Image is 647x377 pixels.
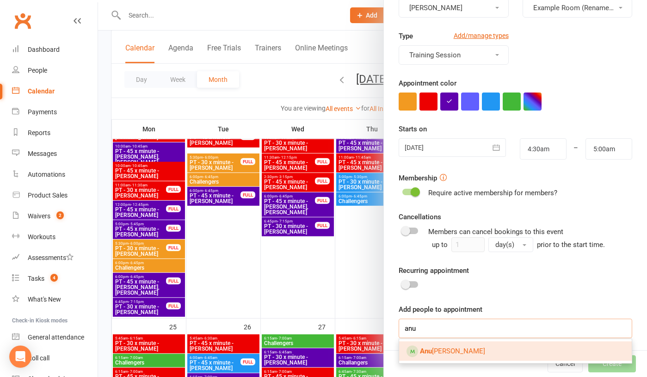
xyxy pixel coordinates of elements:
a: What's New [12,289,98,310]
div: Calendar [28,87,55,95]
span: [PERSON_NAME] [409,4,462,12]
span: day(s) [495,241,514,249]
button: Cancel [548,356,583,372]
a: Automations [12,164,98,185]
div: Automations [28,171,65,178]
span: [PERSON_NAME] [420,347,485,355]
div: Tasks [28,275,44,282]
a: General attendance kiosk mode [12,327,98,348]
span: Training Session [409,51,461,59]
a: Dashboard [12,39,98,60]
a: Tasks 4 [12,268,98,289]
a: Roll call [12,348,98,369]
a: Product Sales [12,185,98,206]
div: Product Sales [28,192,68,199]
label: Appointment color [399,78,456,89]
label: Type [399,31,413,42]
div: Waivers [28,212,50,220]
button: day(s) [488,237,533,252]
a: Reports [12,123,98,143]
span: 4 [50,274,58,282]
a: Workouts [12,227,98,247]
a: Waivers 2 [12,206,98,227]
div: General attendance [28,334,84,341]
a: Calendar [12,81,98,102]
div: – [566,138,586,160]
span: Example Room (Rename me!) [533,4,625,12]
label: Add people to appointment [399,304,482,315]
div: People [28,67,47,74]
a: Payments [12,102,98,123]
button: Training Session [399,45,508,65]
input: Search and members and prospects [399,319,632,338]
div: Payments [28,108,57,116]
strong: Anu [420,347,432,355]
div: up to [432,237,533,252]
label: Starts on [399,124,427,135]
span: prior to the start time. [537,241,605,249]
div: Roll call [28,354,49,362]
div: Open Intercom Messenger [9,346,31,368]
div: Dashboard [28,46,60,53]
label: Membership [399,173,437,184]
div: Messages [28,150,57,157]
a: Messages [12,143,98,164]
label: Cancellations [399,211,441,222]
div: Reports [28,129,50,136]
a: Assessments [12,247,98,268]
div: Members can cancel bookings to this event [428,226,632,252]
label: Recurring appointment [399,265,469,276]
a: Clubworx [11,9,34,32]
div: Require active membership for members? [428,187,557,198]
div: Assessments [28,254,74,261]
span: 2 [56,211,64,219]
a: People [12,60,98,81]
div: Workouts [28,233,55,241]
div: What's New [28,296,61,303]
a: Add/manage types [454,31,509,41]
